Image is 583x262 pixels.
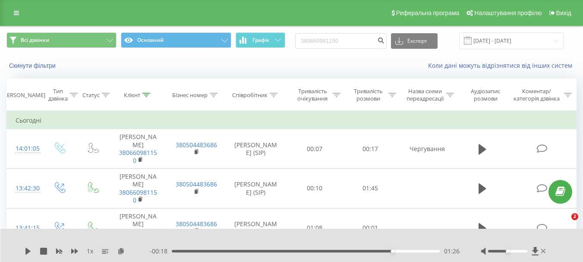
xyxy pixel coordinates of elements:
td: 00:17 [343,129,398,169]
td: Чергування [398,129,456,169]
a: 380504483686 [176,180,217,188]
span: 1 x [87,247,93,256]
div: 13:42:30 [16,180,34,197]
div: Тривалість розмови [350,88,386,102]
td: [PERSON_NAME] (SIP) [225,129,287,169]
div: Назва схеми переадресації [406,88,444,102]
div: Статус [82,92,100,99]
button: Експорт [391,33,438,49]
span: Графік [252,37,269,43]
span: 01:26 [444,247,460,256]
button: Всі дзвінки [6,32,117,48]
td: 01:08 [287,208,343,248]
div: [PERSON_NAME] [2,92,45,99]
span: Реферальна програма [396,9,460,16]
td: [PERSON_NAME] [109,208,167,248]
span: - 00:18 [150,247,172,256]
div: Бізнес номер [172,92,208,99]
a: 380660981150 [119,188,157,204]
span: Вихід [556,9,571,16]
button: Скинути фільтри [6,62,60,69]
a: 380660981150 [119,227,157,243]
div: Аудіозапис розмови [464,88,507,102]
iframe: Intercom live chat [554,213,574,234]
span: 2 [571,213,578,220]
td: 00:10 [287,169,343,208]
td: Сьогодні [7,112,577,129]
td: 01:45 [343,169,398,208]
div: Клієнт [124,92,140,99]
div: Accessibility label [506,249,509,253]
a: 380504483686 [176,141,217,149]
td: [PERSON_NAME] [109,169,167,208]
input: Пошук за номером [295,33,387,49]
td: [PERSON_NAME] [109,129,167,169]
td: 00:01 [343,208,398,248]
td: [PERSON_NAME] (SIP) [225,169,287,208]
div: Співробітник [232,92,268,99]
button: Основний [121,32,231,48]
a: 380660981150 [119,148,157,164]
span: Всі дзвінки [21,37,49,44]
div: 13:41:15 [16,220,34,237]
a: 380504483686 [176,220,217,228]
div: Тип дзвінка [48,88,68,102]
div: Accessibility label [391,249,394,253]
td: [PERSON_NAME] (SIP) [225,208,287,248]
button: Графік [236,32,285,48]
div: Тривалість очікування [295,88,331,102]
div: Коментар/категорія дзвінка [511,88,562,102]
a: Коли дані можуть відрізнятися вiд інших систем [428,61,577,69]
td: 00:07 [287,129,343,169]
span: Налаштування профілю [474,9,542,16]
div: 14:01:05 [16,140,34,157]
